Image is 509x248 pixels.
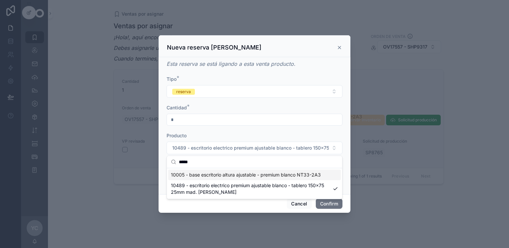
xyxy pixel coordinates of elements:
div: Suggestions [167,168,342,199]
button: Confirm [316,198,342,209]
button: Cancel [287,198,311,209]
span: Tipo [167,76,177,82]
div: reserva [176,89,191,95]
button: Select Button [167,85,342,98]
span: 10005 - base escritorio altura ajustable - premium blanco NT33-2A3 [171,172,321,178]
em: Esta reserva se está ligando a esta venta producto. [167,61,295,67]
span: 10489 - escritorio electrico premium ajustable blanco - tablero 150x75 25mm mad. [PERSON_NAME] [171,182,330,195]
h3: Nueva reserva [PERSON_NAME] [167,44,261,52]
span: 10489 - escritorio electrico premium ajustable blanco - tablero 150x75 25mm mad. [PERSON_NAME] [172,145,329,151]
button: Select Button [167,142,342,154]
span: Cantidad [167,105,187,110]
span: Producto [167,133,187,138]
